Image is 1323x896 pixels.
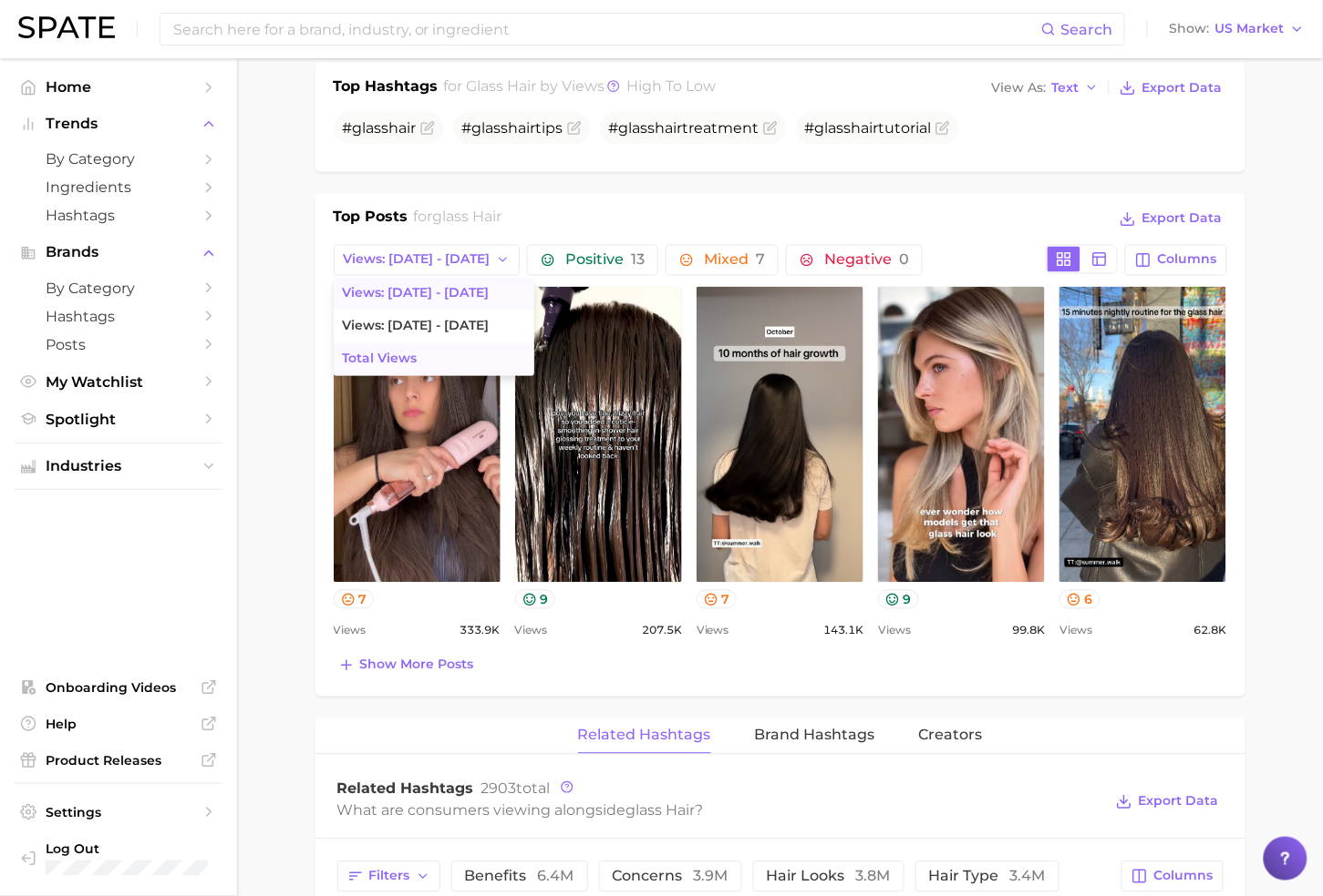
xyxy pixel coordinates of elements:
[704,253,765,268] span: Mixed
[565,253,645,268] span: Positive
[15,674,222,701] a: Onboarding Videos
[343,351,418,367] span: Total Views
[1139,794,1219,809] span: Export Data
[767,870,891,884] span: hair looks
[46,804,191,820] span: Settings
[46,280,191,297] span: by Category
[466,77,536,95] span: glass hair
[343,286,490,301] span: Views: [DATE] - [DATE]
[1061,21,1113,38] span: Search
[46,679,191,696] span: Onboarding Videos
[626,802,696,820] span: glass hair
[1010,868,1046,885] span: 3.4m
[360,657,474,673] span: Show more posts
[413,207,501,234] h2: for
[334,653,479,678] button: Show more posts
[613,870,729,884] span: concerns
[171,14,1041,45] input: Search here for a brand, industry, or ingredient
[15,302,222,331] a: Hashtags
[992,83,1047,93] span: View As
[935,121,950,136] button: Flag as miscategorized or irrelevant
[334,620,367,642] span: Views
[1111,789,1223,815] button: Export Data
[852,119,879,137] span: hair
[15,110,222,137] button: Trends
[481,780,517,798] span: 2903
[460,620,501,642] span: 333.9k
[1142,80,1223,96] span: Export Data
[46,207,191,224] span: Hashtags
[389,119,417,137] span: hair
[755,728,875,744] span: Brand Hashtags
[15,453,222,480] button: Industries
[1115,76,1226,101] button: Export Data
[878,590,919,609] button: 9
[15,405,222,433] a: Spotlight
[15,799,222,826] a: Settings
[443,76,716,101] h2: for by Views
[15,73,222,101] a: Home
[515,590,556,609] button: 9
[46,373,191,391] span: My Watchlist
[15,145,222,173] a: by Category
[334,590,375,609] button: 7
[1154,869,1214,884] span: Columns
[462,119,563,137] span: # tips
[46,458,191,474] span: Industries
[1215,24,1285,34] span: US Market
[334,245,521,276] button: Views: [DATE] - [DATE]
[15,201,222,229] a: Hashtags
[1170,24,1210,34] span: Show
[420,121,435,136] button: Flag as miscategorized or irrelevant
[1121,861,1223,892] button: Columns
[609,119,760,137] span: # treatment
[18,16,115,38] img: SPATE
[1142,211,1223,227] span: Export Data
[815,119,852,137] span: glass
[337,780,474,798] span: Related Hashtags
[46,244,191,260] span: Brands
[337,861,440,892] button: Filters
[369,869,410,884] span: Filters
[15,835,222,881] a: Log out. Currently logged in with e-mail jkno@cosmax.com.
[343,119,417,137] span: #
[15,274,222,302] a: by Category
[334,278,534,376] ul: Views: [DATE] - [DATE]
[1165,17,1309,41] button: ShowUS Market
[578,728,711,744] span: Related Hashtags
[337,799,1103,823] div: What are consumers viewing alongside ?
[987,76,1104,100] button: View AsText
[697,590,738,609] button: 7
[472,119,509,137] span: glass
[631,251,645,269] span: 13
[919,728,983,744] span: Creators
[15,331,222,359] a: Posts
[515,620,548,642] span: Views
[15,239,222,266] button: Brands
[15,710,222,738] a: Help
[1059,590,1101,609] button: 6
[823,620,863,642] span: 143.1k
[567,121,582,136] button: Flag as miscategorized or irrelevant
[15,747,222,774] a: Product Releases
[334,76,439,101] h1: Top Hashtags
[1125,245,1226,276] button: Columns
[856,868,891,885] span: 3.8m
[1194,620,1226,642] span: 62.8k
[1158,252,1217,268] span: Columns
[1052,83,1080,93] span: Text
[15,173,222,201] a: Ingredients
[899,251,909,269] span: 0
[46,840,208,857] span: Log Out
[46,752,191,769] span: Product Releases
[509,119,536,137] span: hair
[46,150,191,168] span: by Category
[46,411,191,428] span: Spotlight
[1059,620,1092,642] span: Views
[656,119,683,137] span: hair
[432,209,501,226] span: glass hair
[15,368,222,396] a: My Watchlist
[538,868,574,885] span: 6.4m
[465,870,574,884] span: benefits
[642,620,682,642] span: 207.5k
